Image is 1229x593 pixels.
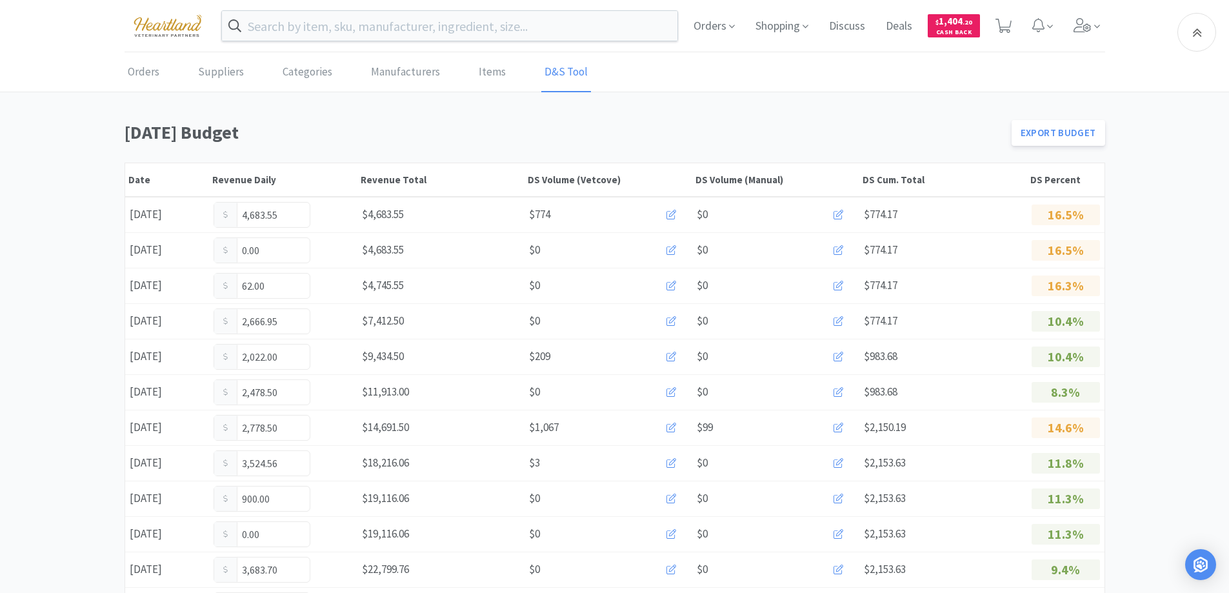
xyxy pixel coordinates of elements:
a: Export Budget [1012,120,1105,146]
div: [DATE] [125,237,209,263]
span: $0 [529,525,540,543]
p: 9.4% [1032,559,1100,580]
div: [DATE] [125,201,209,228]
span: $0 [697,348,708,365]
span: $4,683.55 [362,243,404,257]
a: Discuss [824,21,870,32]
div: [DATE] [125,308,209,334]
span: $11,913.00 [362,385,409,399]
p: 16.5% [1032,205,1100,225]
span: $2,153.63 [864,527,906,541]
span: $774.17 [864,314,897,328]
span: $0 [697,206,708,223]
p: 16.3% [1032,276,1100,296]
span: Cash Back [935,29,972,37]
div: DS Percent [1030,174,1101,186]
p: 14.6% [1032,417,1100,438]
span: $22,799.76 [362,562,409,576]
p: 11.8% [1032,453,1100,474]
div: Revenue Daily [212,174,354,186]
a: D&S Tool [541,53,591,92]
span: $0 [529,277,540,294]
span: $0 [697,454,708,472]
span: $983.68 [864,349,897,363]
span: $2,153.63 [864,456,906,470]
span: $983.68 [864,385,897,399]
div: DS Volume (Manual) [695,174,857,186]
span: $2,153.63 [864,491,906,505]
div: [DATE] [125,521,209,547]
span: $0 [529,561,540,578]
p: 8.3% [1032,382,1100,403]
span: $4,683.55 [362,207,404,221]
span: $0 [697,525,708,543]
span: $18,216.06 [362,456,409,470]
a: Manufacturers [368,53,443,92]
a: Items [475,53,509,92]
span: $3 [529,454,540,472]
span: $0 [529,312,540,330]
span: $209 [529,348,550,365]
span: $14,691.50 [362,420,409,434]
span: $2,150.19 [864,420,906,434]
span: $2,153.63 [864,562,906,576]
div: Date [128,174,206,186]
p: 10.4% [1032,311,1100,332]
span: $774.17 [864,243,897,257]
p: 16.5% [1032,240,1100,261]
div: DS Cum. Total [863,174,1024,186]
span: $19,116.06 [362,491,409,505]
span: $1,067 [529,419,559,436]
span: $0 [697,277,708,294]
span: $4,745.55 [362,278,404,292]
span: $0 [529,241,540,259]
a: Deals [881,21,917,32]
div: [DATE] [125,414,209,441]
span: $0 [697,312,708,330]
div: [DATE] [125,272,209,299]
span: 1,404 [935,15,972,27]
span: $774.17 [864,278,897,292]
a: Orders [125,53,163,92]
span: $0 [529,383,540,401]
a: Suppliers [195,53,247,92]
input: Search by item, sku, manufacturer, ingredient, size... [222,11,678,41]
p: 11.3% [1032,488,1100,509]
div: [DATE] [125,556,209,583]
img: cad7bdf275c640399d9c6e0c56f98fd2_10.png [125,8,211,43]
a: Categories [279,53,335,92]
span: $774 [529,206,550,223]
span: $0 [697,241,708,259]
span: $0 [529,490,540,507]
div: [DATE] [125,485,209,512]
div: Revenue Total [361,174,522,186]
a: $1,404.20Cash Back [928,8,980,43]
p: 10.4% [1032,347,1100,367]
span: $9,434.50 [362,349,404,363]
span: $0 [697,561,708,578]
span: $774.17 [864,207,897,221]
span: $0 [697,490,708,507]
span: $99 [697,419,713,436]
span: $0 [697,383,708,401]
span: $ [935,18,939,26]
div: [DATE] [125,379,209,405]
div: [DATE] [125,450,209,476]
div: [DATE] [125,343,209,370]
span: $19,116.06 [362,527,409,541]
p: 11.3% [1032,524,1100,545]
h1: [DATE] Budget [125,118,1004,147]
div: Open Intercom Messenger [1185,549,1216,580]
span: $7,412.50 [362,314,404,328]
div: DS Volume (Vetcove) [528,174,689,186]
span: . 20 [963,18,972,26]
